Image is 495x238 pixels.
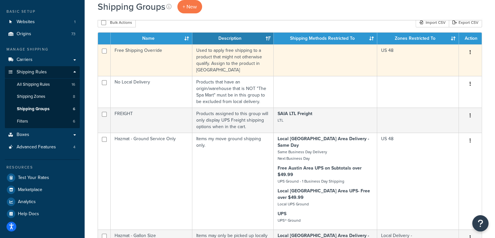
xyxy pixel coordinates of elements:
[5,16,80,28] li: Websites
[5,208,80,220] a: Help Docs
[111,76,192,108] td: No Local Delivery
[377,133,459,230] td: US 48
[5,115,80,127] a: Filters 6
[17,19,35,25] span: Websites
[278,178,344,184] small: UPS Ground - 1 Business Day Shipping
[449,18,482,27] a: Export CSV
[192,33,274,44] th: Description: activate to sort column ascending
[17,69,47,75] span: Shipping Rules
[72,82,75,87] span: 16
[17,94,45,99] span: Shipping Zones
[73,144,76,150] span: 4
[5,16,80,28] a: Websites 1
[5,141,80,153] a: Advanced Features 4
[5,91,80,103] li: Shipping Zones
[5,103,80,115] li: Shipping Groups
[18,187,42,193] span: Marketplace
[183,3,197,10] span: + New
[278,165,362,178] strong: Free Austin Area UPS on Subtotals over $49.99
[377,44,459,76] td: US 48
[5,66,80,128] li: Shipping Rules
[459,33,482,44] th: Action
[98,18,136,27] button: Bulk Actions
[74,19,76,25] span: 1
[5,28,80,40] a: Origins 73
[278,135,369,149] strong: Local [GEOGRAPHIC_DATA] Area Delivery - Same Day
[192,133,274,230] td: Items my move ground shipping only.
[5,91,80,103] a: Shipping Zones 8
[18,199,36,205] span: Analytics
[192,108,274,133] td: Products assigned to this group will only display UPS Freight shipping options when in the cart.
[5,79,80,91] li: All Shipping Rules
[111,33,192,44] th: Name: activate to sort column ascending
[278,117,283,123] small: LTL
[192,76,274,108] td: Products that have an origin/warehouse that is NOT "The Spa Mart" must be in this group to be exc...
[5,115,80,127] li: Filters
[5,9,80,14] div: Basic Setup
[17,57,33,63] span: Carriers
[17,82,50,87] span: All Shipping Rules
[192,44,274,76] td: Used to apply free shipping to a product that might not otherwise qualify. Assign to the product ...
[17,119,28,124] span: Filters
[98,0,165,13] h1: Shipping Groups
[5,103,80,115] a: Shipping Groups 6
[377,33,459,44] th: Zones Restricted To: activate to sort column ascending
[5,184,80,196] a: Marketplace
[5,47,80,52] div: Manage Shipping
[5,129,80,141] a: Boxes
[5,79,80,91] a: All Shipping Rules 16
[111,108,192,133] td: FREIGHT
[17,31,31,37] span: Origins
[472,215,488,231] button: Open Resource Center
[278,217,301,223] small: UPS® Ground
[5,66,80,78] a: Shipping Rules
[111,133,192,230] td: Hazmat - Ground Service Only
[17,106,49,112] span: Shipping Groups
[73,94,75,99] span: 8
[111,44,192,76] td: Free Shipping Override
[73,106,75,112] span: 6
[278,201,309,207] small: Local UPS Ground
[73,119,75,124] span: 6
[416,18,449,27] div: Import CSV
[278,210,286,217] strong: UPS
[5,54,80,66] a: Carriers
[18,211,39,217] span: Help Docs
[17,132,29,138] span: Boxes
[17,144,56,150] span: Advanced Features
[71,31,76,37] span: 73
[5,196,80,208] a: Analytics
[274,33,377,44] th: Shipping Methods Restricted To: activate to sort column ascending
[18,175,49,181] span: Test Your Rates
[5,165,80,170] div: Resources
[5,141,80,153] li: Advanced Features
[278,187,370,201] strong: Local [GEOGRAPHIC_DATA] Area UPS- Free over $49.99
[278,149,327,161] small: Same Business Day Delivery Next Business Day
[5,28,80,40] li: Origins
[278,110,312,117] strong: SAIA LTL Freight
[5,172,80,184] a: Test Your Rates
